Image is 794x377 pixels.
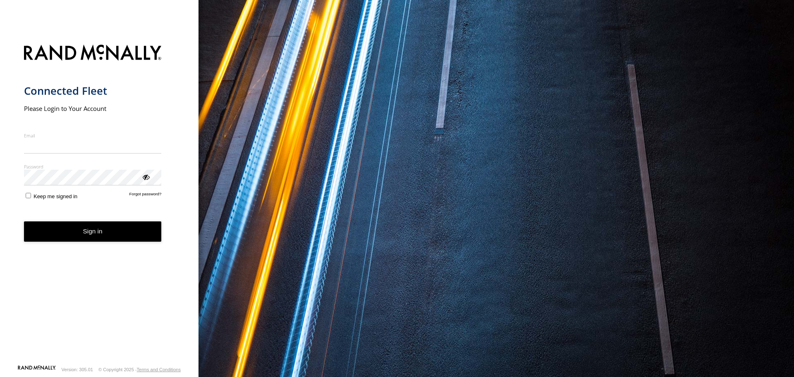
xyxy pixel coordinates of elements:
form: main [24,40,175,365]
div: © Copyright 2025 - [98,367,181,372]
label: Password [24,163,162,170]
div: ViewPassword [141,173,150,181]
h1: Connected Fleet [24,84,162,98]
button: Sign in [24,221,162,242]
a: Terms and Conditions [137,367,181,372]
input: Keep me signed in [26,193,31,198]
a: Forgot password? [129,192,162,199]
div: Version: 305.01 [62,367,93,372]
span: Keep me signed in [33,193,77,199]
h2: Please Login to Your Account [24,104,162,113]
img: Rand McNally [24,43,162,64]
label: Email [24,132,162,139]
a: Visit our Website [18,365,56,374]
